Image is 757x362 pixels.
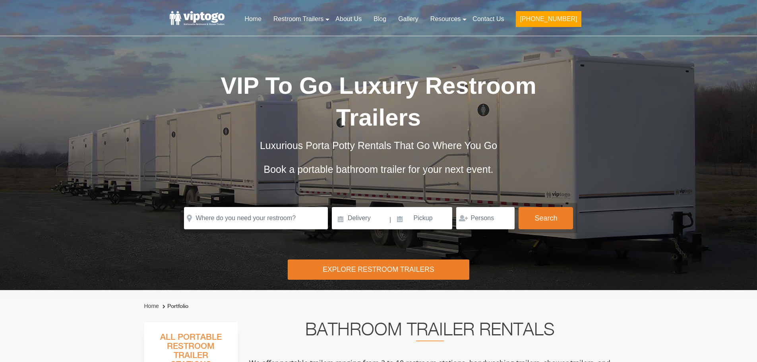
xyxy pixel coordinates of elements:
a: [PHONE_NUMBER] [510,10,587,32]
li: Portfolio [161,302,188,311]
span: VIP To Go Luxury Restroom Trailers [221,72,536,131]
a: Blog [368,10,392,28]
a: Contact Us [467,10,510,28]
input: Pickup [392,207,453,229]
a: Restroom Trailers [267,10,329,28]
button: Search [519,207,573,229]
a: About Us [329,10,368,28]
h2: Bathroom Trailer Rentals [248,322,612,341]
span: Book a portable bathroom trailer for your next event. [263,164,493,175]
button: [PHONE_NUMBER] [516,11,581,27]
a: Home [144,303,159,309]
a: Gallery [392,10,424,28]
input: Where do you need your restroom? [184,207,328,229]
input: Delivery [332,207,389,229]
span: | [389,207,391,232]
a: Home [238,10,267,28]
input: Persons [456,207,515,229]
a: Resources [424,10,467,28]
span: Luxurious Porta Potty Rentals That Go Where You Go [260,140,497,151]
div: Explore Restroom Trailers [288,259,469,280]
